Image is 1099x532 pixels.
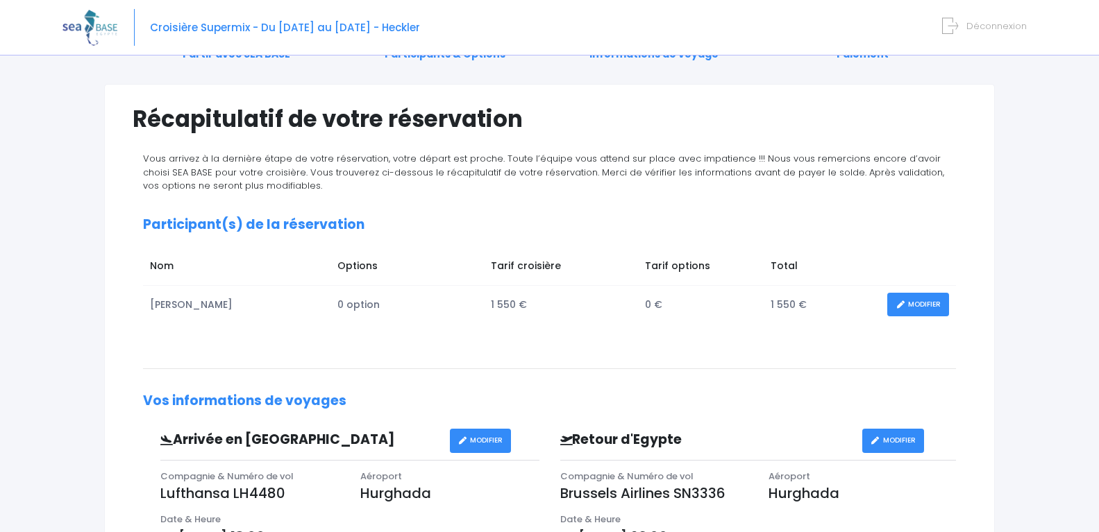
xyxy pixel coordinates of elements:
[638,252,764,285] td: Tarif options
[769,483,956,504] p: Hurghada
[160,483,339,504] p: Lufthansa LH4480
[560,483,748,504] p: Brussels Airlines SN3336
[150,432,450,448] h3: Arrivée en [GEOGRAPHIC_DATA]
[150,20,420,35] span: Croisière Supermix - Du [DATE] au [DATE] - Heckler
[143,252,330,285] td: Nom
[862,429,924,453] a: MODIFIER
[450,429,512,453] a: MODIFIER
[764,286,880,324] td: 1 550 €
[133,105,966,132] h1: Récapitulatif de votre réservation
[143,152,944,192] span: Vous arrivez à la dernière étape de votre réservation, votre départ est proche. Toute l’équipe vo...
[638,286,764,324] td: 0 €
[143,217,956,233] h2: Participant(s) de la réservation
[143,286,330,324] td: [PERSON_NAME]
[143,393,956,409] h2: Vos informations de voyages
[550,432,862,448] h3: Retour d'Egypte
[484,286,638,324] td: 1 550 €
[887,293,949,317] a: MODIFIER
[560,470,694,483] span: Compagnie & Numéro de vol
[360,483,539,504] p: Hurghada
[330,252,484,285] td: Options
[337,298,380,311] span: 0 option
[160,470,294,483] span: Compagnie & Numéro de vol
[360,470,402,483] span: Aéroport
[484,252,638,285] td: Tarif croisière
[966,19,1027,33] span: Déconnexion
[769,470,810,483] span: Aéroport
[764,252,880,285] td: Total
[160,513,221,526] span: Date & Heure
[560,513,621,526] span: Date & Heure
